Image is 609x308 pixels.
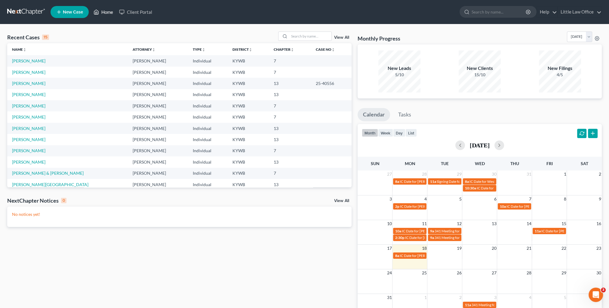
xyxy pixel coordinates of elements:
[358,35,400,42] h3: Monthly Progress
[228,168,269,179] td: KYWB
[358,108,390,121] a: Calendar
[188,89,228,100] td: Individual
[269,134,311,145] td: 13
[399,253,482,258] span: IC Date for [PERSON_NAME][GEOGRAPHIC_DATA]
[528,294,532,301] span: 4
[491,269,497,276] span: 27
[12,182,88,187] a: [PERSON_NAME][GEOGRAPHIC_DATA]
[188,156,228,168] td: Individual
[128,100,188,111] td: [PERSON_NAME]
[596,269,602,276] span: 30
[459,65,501,72] div: New Clients
[430,229,434,233] span: 9a
[188,168,228,179] td: Individual
[316,47,335,52] a: Case Nounfold_more
[561,220,567,227] span: 15
[188,145,228,156] td: Individual
[128,134,188,145] td: [PERSON_NAME]
[274,47,294,52] a: Chapterunfold_more
[456,171,462,178] span: 29
[371,161,379,166] span: Sun
[378,65,420,72] div: New Leads
[465,303,471,307] span: 11a
[269,111,311,122] td: 7
[12,70,45,75] a: [PERSON_NAME]
[228,67,269,78] td: KYWB
[395,179,399,184] span: 8a
[334,35,349,40] a: View All
[493,195,497,203] span: 6
[334,199,349,203] a: View All
[430,179,436,184] span: 11a
[386,294,392,301] span: 31
[558,7,601,17] a: Little Law Office
[12,126,45,131] a: [PERSON_NAME]
[12,159,45,165] a: [PERSON_NAME]
[539,65,581,72] div: New Filings
[228,89,269,100] td: KYWB
[269,168,311,179] td: 7
[188,55,228,66] td: Individual
[434,229,488,233] span: 341 Meeting for [PERSON_NAME]
[526,171,532,178] span: 31
[510,161,519,166] span: Thu
[249,48,252,52] i: unfold_more
[456,269,462,276] span: 26
[289,32,331,41] input: Search by name...
[12,81,45,86] a: [PERSON_NAME]
[188,67,228,78] td: Individual
[12,114,45,119] a: [PERSON_NAME]
[528,195,532,203] span: 7
[395,204,399,209] span: 2p
[12,103,45,108] a: [PERSON_NAME]
[269,156,311,168] td: 13
[405,129,417,137] button: list
[456,245,462,252] span: 19
[423,294,427,301] span: 1
[491,220,497,227] span: 13
[188,123,228,134] td: Individual
[228,145,269,156] td: KYWB
[470,142,490,148] h2: [DATE]
[291,48,294,52] i: unfold_more
[589,288,603,302] iframe: Intercom live chat
[128,89,188,100] td: [PERSON_NAME]
[378,72,420,78] div: 5/10
[311,78,352,89] td: 25-40556
[421,171,427,178] span: 28
[331,48,335,52] i: unfold_more
[23,48,26,52] i: unfold_more
[430,235,434,240] span: 9a
[12,58,45,63] a: [PERSON_NAME]
[395,253,399,258] span: 8a
[12,211,347,217] p: No notices yet!
[491,245,497,252] span: 20
[128,67,188,78] td: [PERSON_NAME]
[128,145,188,156] td: [PERSON_NAME]
[269,55,311,66] td: 7
[61,198,66,203] div: 0
[491,171,497,178] span: 30
[458,195,462,203] span: 5
[232,47,252,52] a: Districtunfold_more
[188,111,228,122] td: Individual
[469,179,533,184] span: IC Date for West, [GEOGRAPHIC_DATA]
[546,161,552,166] span: Fri
[386,245,392,252] span: 17
[580,161,588,166] span: Sat
[91,7,116,17] a: Home
[465,186,476,190] span: 10:30a
[458,294,462,301] span: 2
[526,220,532,227] span: 14
[537,7,557,17] a: Help
[269,89,311,100] td: 13
[228,100,269,111] td: KYWB
[12,148,45,153] a: [PERSON_NAME]
[405,235,451,240] span: IC Date for [PERSON_NAME]
[400,204,446,209] span: IC Date for [PERSON_NAME]
[395,229,401,233] span: 10a
[128,78,188,89] td: [PERSON_NAME]
[128,168,188,179] td: [PERSON_NAME]
[188,134,228,145] td: Individual
[63,10,83,14] span: New Case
